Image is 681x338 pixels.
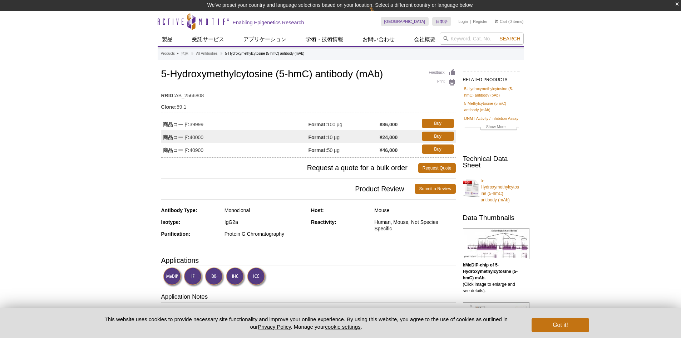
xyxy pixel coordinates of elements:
a: 抗体 [181,50,188,57]
strong: Isotype: [161,219,181,225]
a: Show More [464,123,519,132]
div: Mouse [374,207,455,214]
li: (0 items) [495,17,524,26]
a: 5-Hydroxymethylcytosine (5-hmC) antibody (pAb) [464,85,519,98]
h1: 5-Hydroxymethylcytosine (5-hmC) antibody (mAb) [161,69,456,81]
td: AB_2566808 [161,88,456,99]
td: 40900 [161,143,309,156]
a: Privacy Policy [258,324,291,330]
h2: Enabling Epigenetics Research [233,19,304,26]
a: 学術・技術情報 [301,33,347,46]
strong: ¥46,000 [380,147,398,153]
div: Protein G Chromatography [224,231,306,237]
img: Immunocytochemistry Validated [247,267,267,287]
input: Keyword, Cat. No. [440,33,524,45]
strong: ¥24,000 [380,134,398,141]
button: cookie settings [325,324,360,330]
img: Methyl-DNA Immunoprecipitation Validated [163,267,183,287]
li: 5-Hydroxymethylcytosine (5-hmC) antibody (mAb) [225,52,305,55]
a: Submit a Review [415,184,455,194]
h2: Data Thumbnails [463,215,520,221]
a: All Antibodies [196,50,217,57]
div: IgG2a [224,219,306,225]
a: 5-Hydroxymethylcytosine (5-hmC) antibody (mAb) [463,173,520,203]
button: Search [497,35,522,42]
strong: Purification: [161,231,191,237]
a: 受託サービス [188,33,228,46]
a: Buy [422,119,454,128]
p: This website uses cookies to provide necessary site functionality and improve your online experie... [92,315,520,330]
a: Feedback [429,69,456,77]
li: » [191,52,193,55]
h3: Application Notes [161,293,456,303]
td: 40000 [161,130,309,143]
strong: Reactivity: [311,219,336,225]
a: DNMT Activity / Inhibition Assay [464,115,519,122]
span: Search [499,36,520,41]
strong: Format: [309,134,327,141]
img: 5-Hydroxymethylcytosine (5-hmC) antibody (mAb) tested by hMeDIP-chip analysis. [463,228,529,259]
img: Dot Blot Validated [205,267,224,287]
img: Your Cart [495,19,498,23]
strong: Format: [309,147,327,153]
li: | [470,17,471,26]
a: [GEOGRAPHIC_DATA] [381,17,429,26]
td: 100 µg [309,117,380,130]
strong: Clone: [161,104,177,110]
a: アプリケーション [239,33,291,46]
button: Got it! [532,318,589,332]
img: Immunofluorescence Validated [184,267,203,287]
a: 会社概要 [410,33,440,46]
img: Immunohistochemistry Validated [226,267,246,287]
td: 59.1 [161,99,456,111]
div: Human, Mouse, Not Species Specific [374,219,455,232]
li: » [177,52,179,55]
td: 50 µg [309,143,380,156]
a: 日本語 [432,17,451,26]
a: Print [429,78,456,86]
a: Buy [422,132,454,141]
strong: ¥86,000 [380,121,398,128]
a: Buy [422,144,454,154]
span: Product Review [161,184,415,194]
strong: Host: [311,207,324,213]
strong: 商品コード: [163,147,190,153]
b: hMeDIP-chip of 5-Hydroxymethylcytosine (5-hmC) mAb. [463,263,518,280]
strong: Format: [309,121,327,128]
a: Cart [495,19,507,24]
a: Login [458,19,468,24]
p: (Click image to enlarge and see details). [463,262,520,294]
span: Request a quote for a bulk order [161,163,418,173]
a: Products [161,50,175,57]
strong: 商品コード: [163,134,190,141]
div: Monoclonal [224,207,306,214]
h2: RELATED PRODUCTS [463,72,520,84]
td: 39999 [161,117,309,130]
a: 5-Methylcytosine (5-mC) antibody (mAb) [464,100,519,113]
a: お問い合わせ [358,33,399,46]
h3: Applications [161,255,456,266]
strong: Antibody Type: [161,207,197,213]
a: Register [473,19,488,24]
a: Request Quote [418,163,456,173]
a: 製品 [158,33,177,46]
li: » [220,52,222,55]
h2: Technical Data Sheet [463,156,520,168]
img: Change Here [369,5,388,22]
strong: 商品コード: [163,121,190,128]
td: 10 µg [309,130,380,143]
strong: RRID: [161,92,175,99]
